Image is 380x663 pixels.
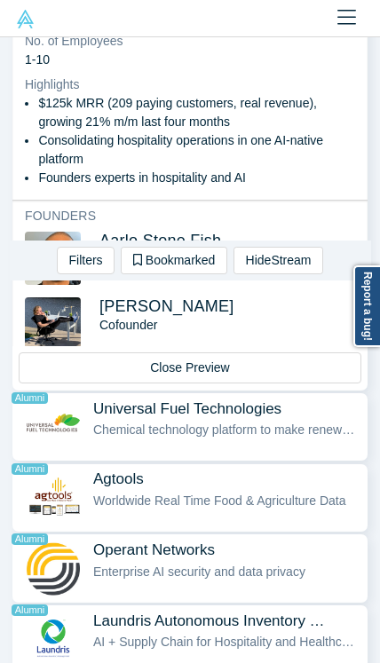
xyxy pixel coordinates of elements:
span: Universal Fuel Technologies [93,399,281,418]
button: Close Preview [19,352,361,383]
span: Operant Networks [93,541,215,559]
span: Agtools [93,470,144,488]
iframe: Alchemist Class XL Demo Day: Vault [10,37,371,241]
span: Worldwide Real Time Food & Agriculture Data [93,493,346,508]
button: Operant Networks Enterprise AI security and data privacy [12,535,368,601]
img: Universal Fuel Technologies's Logo [25,400,81,454]
button: HideStream [234,247,323,274]
button: Filters [57,247,115,274]
button: Agtools Worldwide Real Time Food & Agriculture Data [12,465,368,531]
span: Laundris Autonomous Inventory Management [93,612,332,630]
span: Enterprise AI security and data privacy [93,564,305,579]
button: Bookmarked [121,247,227,274]
span: Cofounder [99,318,157,332]
button: Universal Fuel Technologies Chemical technology platform to make renewable fuels and chemicals [12,394,368,460]
a: [PERSON_NAME] [99,297,234,315]
img: Operant Networks's Logo [25,542,81,596]
img: Sam Dundas's Profile Image [25,297,81,351]
img: Agtools's Logo [25,471,81,525]
img: Alchemist Vault Logo [16,10,35,28]
a: Report a bug! [353,265,380,347]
